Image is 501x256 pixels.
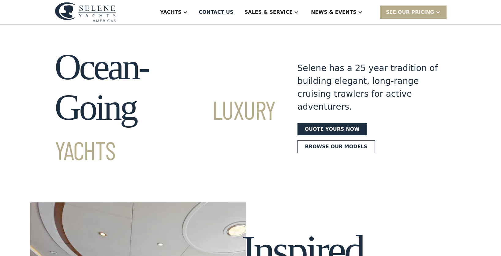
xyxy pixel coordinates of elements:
[297,62,438,113] div: Selene has a 25 year tradition of building elegant, long-range cruising trawlers for active adven...
[160,9,181,16] div: Yachts
[55,2,116,22] img: logo
[311,9,357,16] div: News & EVENTS
[55,47,275,168] h1: Ocean-Going
[199,9,234,16] div: Contact US
[297,123,367,135] a: Quote yours now
[245,9,293,16] div: Sales & Service
[55,94,275,165] span: Luxury Yachts
[297,140,375,153] a: Browse our models
[380,6,447,19] div: SEE Our Pricing
[386,9,434,16] div: SEE Our Pricing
